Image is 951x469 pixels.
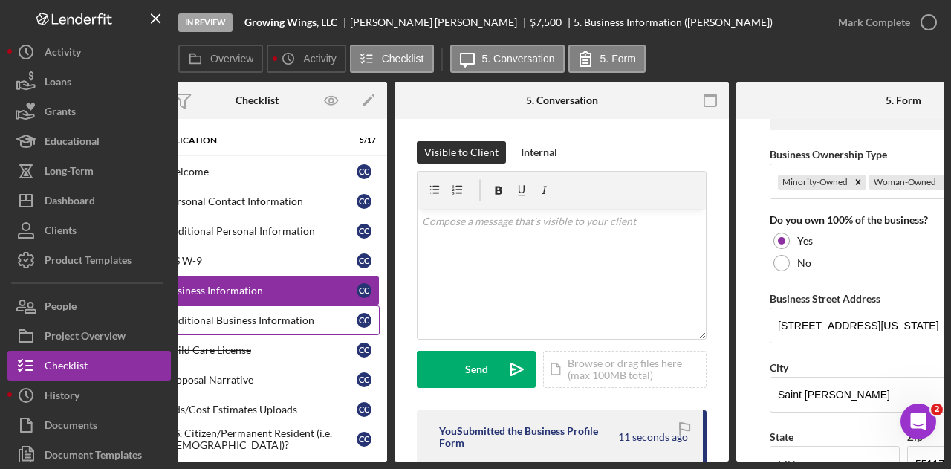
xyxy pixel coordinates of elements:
[357,253,371,268] div: c c
[178,45,263,73] button: Overview
[568,45,646,73] button: 5. Form
[178,13,233,32] div: In Review
[45,37,81,71] div: Activity
[45,97,76,130] div: Grants
[134,335,380,365] a: Child Care Licensecc
[424,141,499,164] div: Visible to Client
[165,225,357,237] div: Additional Personal Information
[7,186,171,216] button: Dashboard
[45,410,97,444] div: Documents
[165,285,357,297] div: Business Information
[134,216,380,246] a: Additional Personal Informationcc
[417,141,506,164] button: Visible to Client
[7,216,171,245] button: Clients
[45,67,71,100] div: Loans
[134,187,380,216] a: Personal Contact Informationcc
[439,425,616,449] div: You Submitted the Business Profile Form
[236,94,279,106] div: Checklist
[134,365,380,395] a: Proposal Narrativecc
[357,343,371,358] div: c c
[530,16,562,28] span: $7,500
[134,157,380,187] a: Welcomecc
[7,97,171,126] button: Grants
[303,53,336,65] label: Activity
[350,16,530,28] div: [PERSON_NAME] [PERSON_NAME]
[45,186,95,219] div: Dashboard
[357,283,371,298] div: c c
[7,245,171,275] button: Product Templates
[7,291,171,321] button: People
[7,67,171,97] a: Loans
[244,16,337,28] b: Growing Wings, LLC
[574,16,773,28] div: 5. Business Information ([PERSON_NAME])
[7,351,171,381] a: Checklist
[600,53,636,65] label: 5. Form
[357,402,371,417] div: c c
[482,53,555,65] label: 5. Conversation
[134,305,380,335] a: Additional Business Informationcc
[465,351,488,388] div: Send
[357,194,371,209] div: c c
[770,361,788,374] label: City
[267,45,345,73] button: Activity
[357,432,371,447] div: c c
[823,7,944,37] button: Mark Complete
[7,321,171,351] button: Project Overview
[134,424,380,454] a: U.S. Citizen/Permanent Resident (i.e. [DEMOGRAPHIC_DATA])?cc
[931,404,943,415] span: 2
[618,431,688,443] time: 2025-09-24 20:40
[357,164,371,179] div: c c
[45,381,79,414] div: History
[838,7,910,37] div: Mark Complete
[165,195,357,207] div: Personal Contact Information
[797,235,813,247] label: Yes
[165,166,357,178] div: Welcome
[45,126,100,160] div: Educational
[869,175,938,190] div: Woman-Owned
[7,410,171,440] button: Documents
[886,94,921,106] div: 5. Form
[7,156,171,186] button: Long-Term
[45,291,77,325] div: People
[349,136,376,145] div: 5 / 17
[797,257,811,269] label: No
[450,45,565,73] button: 5. Conversation
[210,53,253,65] label: Overview
[357,313,371,328] div: c c
[357,224,371,239] div: c c
[45,351,88,384] div: Checklist
[134,395,380,424] a: Bids/Cost Estimates Uploadscc
[900,404,936,439] iframe: Intercom live chat
[45,321,126,355] div: Project Overview
[45,216,77,249] div: Clients
[165,255,357,267] div: IRS W-9
[165,374,357,386] div: Proposal Narrative
[521,141,557,164] div: Internal
[382,53,424,65] label: Checklist
[7,37,171,67] button: Activity
[513,141,565,164] button: Internal
[134,276,380,305] a: Business Informationcc
[165,314,357,326] div: Additional Business Information
[165,404,357,415] div: Bids/Cost Estimates Uploads
[770,292,880,305] label: Business Street Address
[850,175,866,190] div: Remove Minority-Owned
[417,351,536,388] button: Send
[526,94,598,106] div: 5. Conversation
[157,136,339,145] div: Application
[7,381,171,410] button: History
[134,246,380,276] a: IRS W-9cc
[7,126,171,156] a: Educational
[350,45,434,73] button: Checklist
[45,245,132,279] div: Product Templates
